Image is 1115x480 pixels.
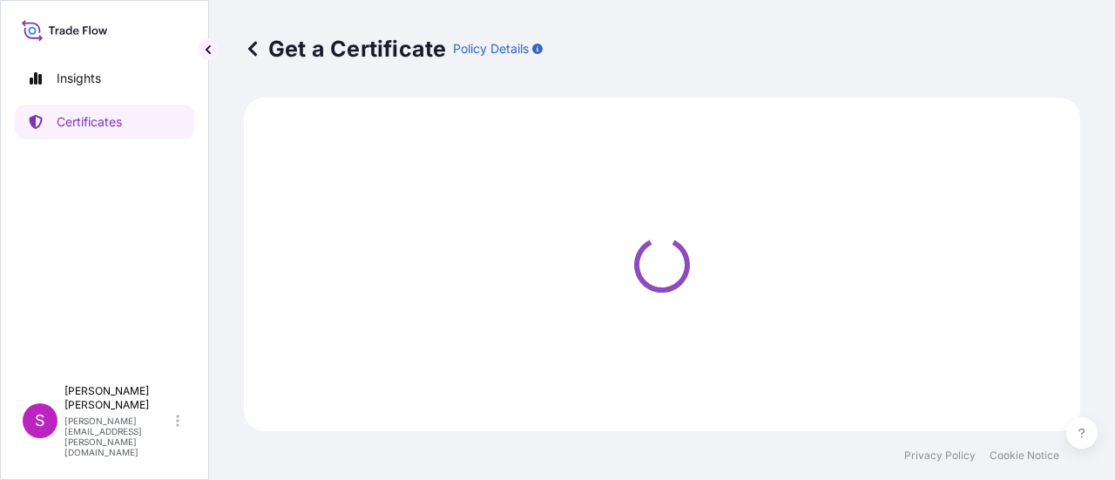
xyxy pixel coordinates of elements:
[57,113,122,131] p: Certificates
[990,449,1059,463] a: Cookie Notice
[244,35,446,63] p: Get a Certificate
[904,449,976,463] a: Privacy Policy
[15,61,194,96] a: Insights
[64,384,172,412] p: [PERSON_NAME] [PERSON_NAME]
[57,70,101,87] p: Insights
[453,40,529,57] p: Policy Details
[64,416,172,457] p: [PERSON_NAME][EMAIL_ADDRESS][PERSON_NAME][DOMAIN_NAME]
[254,108,1070,421] div: Loading
[15,105,194,139] a: Certificates
[35,412,45,429] span: S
